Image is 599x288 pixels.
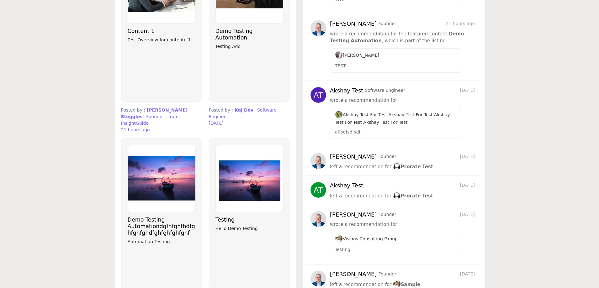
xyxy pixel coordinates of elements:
span: 21 hours ago [121,127,150,132]
h5: [PERSON_NAME] [330,153,377,160]
p: Test Overview for contente 1 [128,37,196,43]
span: wrote a recommendation for the featured content [330,31,447,37]
span: left a recommendation for [330,282,391,287]
a: image[PERSON_NAME] [335,53,379,58]
h3: Demo Testing Automationdgfhfghfhdfghfghfghdfghfghfghfghf [128,217,196,236]
p: TEST [335,63,457,69]
h5: [PERSON_NAME] [330,20,377,27]
span: wrote a recommendation for [330,97,397,103]
span: [DATE] [460,182,477,189]
img: Logo of Demo Test, click to view details [128,144,195,212]
p: Testing [335,246,457,253]
a: imageProrate Test [393,163,433,171]
h5: Akshay Test [330,182,363,189]
span: Kaj [235,107,242,113]
span: [PERSON_NAME] [147,107,188,113]
span: [DATE] [460,271,477,277]
p: affsdfsdfsdf [335,129,457,135]
span: 21 hours ago [446,20,477,27]
span: left a recommendation for [330,193,391,199]
img: image [393,280,401,288]
span: Steggles [121,114,143,119]
img: image [393,162,401,170]
a: imageProrate Test [393,192,433,200]
img: avtar-image [310,182,326,198]
span: [DATE] [460,153,477,160]
p: Founder [379,153,396,160]
a: imageVisions Consulting Group [335,236,398,241]
p: Hello Demo Testing [215,225,284,232]
span: Prorate Test [393,193,433,199]
span: wrote a recommendation for [330,222,397,227]
h5: Akshay Test [330,87,363,94]
p: Testing Add [215,43,284,50]
p: Founder [379,271,396,277]
img: avtar-image [310,211,326,227]
p: Founder [379,211,396,218]
p: Posted by : [209,107,290,120]
span: Visions Consulting Group [335,236,398,241]
img: avtar-image [310,20,326,36]
h5: [PERSON_NAME] [330,211,377,218]
img: image [335,51,343,59]
span: Sample [393,282,421,287]
h5: [PERSON_NAME] [330,271,377,278]
img: avtar-image [310,153,326,169]
a: imageAkshay Test For Test Akshay Test For Test Akshay Test For Test Akshay Test For Test [335,112,450,125]
img: image [335,235,343,243]
span: [DATE] [460,211,477,218]
p: Software Engineer [365,87,405,94]
span: left a recommendation for [330,164,391,170]
p: Posted by : [121,107,202,127]
span: [PERSON_NAME] [335,53,379,58]
img: image [335,111,343,118]
span: [DATE] [209,121,224,126]
span: Akshay Test For Test Akshay Test For Test Akshay Test For Test Akshay Test For Test [335,112,450,125]
img: Logo of Demo Test, click to view details [216,144,283,212]
h3: Testing [215,217,284,223]
img: avtar-image [310,271,326,286]
span: Dev [244,107,253,113]
h3: Demo Testing Automation [215,28,284,41]
p: Automation Testing [128,238,196,245]
span: [DATE] [460,87,477,94]
h3: Content 1 [128,28,196,34]
img: image [393,191,401,199]
span: , Founder [143,114,164,119]
img: avtar-image [310,87,326,103]
span: Prorate Test [393,164,433,170]
p: Founder [379,20,396,27]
